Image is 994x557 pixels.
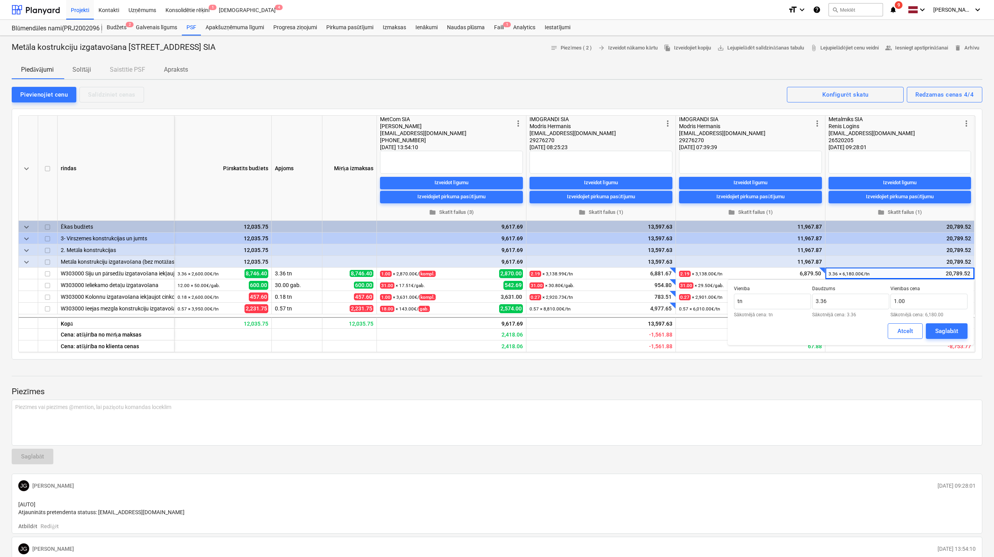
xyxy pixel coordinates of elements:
button: Konfigurēt skatu [787,87,904,102]
button: Piezīmes ( 2 ) [547,42,595,54]
p: Daudzums [812,286,889,294]
a: Galvenais līgums [131,20,182,35]
div: 12,035.75 [178,221,268,233]
span: keyboard_arrow_down [22,222,31,232]
span: more_vert [514,119,523,128]
span: 1 [503,22,511,27]
button: Izveidojiet kopiju [661,42,714,54]
div: Faili [489,20,508,35]
div: Pievienojiet cenu [20,90,68,100]
div: Saglabāt [935,326,958,336]
div: Izveidojiet pirkuma pasūtījumu [716,192,785,201]
span: Lejupielādējiet cenu veidni [810,44,878,53]
i: keyboard_arrow_down [797,5,807,14]
p: Sākotnējā cena: 3.36 [812,312,889,317]
a: Izmaksas [378,20,411,35]
span: Skatīt failus (1) [682,208,819,217]
i: format_size [788,5,797,14]
div: Iestatījumi [540,20,575,35]
div: 9,617.69 [380,244,523,256]
small: 3.36 × 6,180.00€ / tn [829,271,869,277]
div: Budžets [102,20,131,35]
small: × 3,631.00€ / [380,294,436,300]
div: IMOGRANDI SIA [530,116,663,123]
div: 0.18 tn [272,291,322,303]
a: Lejupielādējiet cenu veidni [807,42,881,54]
div: Renis Logins [829,123,962,130]
button: Izveidot nākamo kārtu [595,42,661,54]
span: Arhīvu [954,44,979,53]
span: file_copy [664,44,671,51]
div: Modris Hermanis [679,123,813,130]
button: Redzamas cenas 4/4 [907,87,982,102]
button: Rediģēt [40,522,59,530]
div: 11,967.87 [679,244,822,256]
span: 6,881.67 [649,270,672,277]
p: Metāla kostrukciju izgatavošana [STREET_ADDRESS] SIA [12,42,216,53]
span: 4,977.65 [649,305,672,312]
div: 20,789.52 [829,256,971,268]
p: [PERSON_NAME] [32,545,74,553]
span: 2,231.75 [245,304,268,313]
div: 12,035.75 [178,256,268,268]
span: 1 [209,5,216,10]
span: Iesniegt apstiprināšanai [885,44,948,53]
div: Ēkas budžets [61,221,171,232]
span: people_alt [885,44,892,51]
span: Paredzamā rentabilitāte - iesniegts piedāvājums salīdzinājumā ar mērķa cenu [649,331,672,338]
div: 3.36 tn [272,268,322,279]
span: 2,574.00 [499,304,523,313]
div: Jānis Grāmatnieks [18,480,29,491]
span: gab. [419,306,430,312]
i: notifications [889,5,897,14]
div: Apakšuzņēmuma līgumi [201,20,269,35]
small: × 2,870.00€ / [380,271,436,277]
div: [DATE] 09:28:01 [829,144,971,151]
span: 8,746.40 [245,269,268,278]
div: Jānis Grāmatnieks [18,543,29,554]
span: [AUTO] Atjaunināts pretendenta statuss: [EMAIL_ADDRESS][DOMAIN_NAME] [18,501,185,515]
div: 30.00 gab. [272,279,322,291]
small: × 30.80€ / gab. [530,283,574,288]
div: W303000 Siju un pārsedžu izgatavošana iekļaujot cinkošanu un krāsošanu atbilstoši specifikācijai [61,268,171,279]
small: × 17.51€ / gab. [380,283,425,288]
div: Izveidot līgumu [435,178,468,187]
span: 2,231.75 [350,305,373,312]
span: 600.00 [249,281,268,289]
a: Faili1 [489,20,508,35]
i: Zināšanu pamats [813,5,821,14]
div: Apjoms [272,116,322,221]
span: more_vert [663,119,672,128]
span: kompl. [419,294,436,300]
button: Skatīt failus (1) [829,206,971,218]
small: × 3,138.99€ / tn [530,271,573,277]
span: 954.80 [654,281,672,289]
p: Atbildēt [18,522,37,530]
small: 3.36 × 2,600.00€ / tn [178,271,218,277]
span: [EMAIL_ADDRESS][DOMAIN_NAME] [380,130,466,136]
span: [PERSON_NAME] Grāmatnieks [933,7,972,13]
div: Izveidot līgumu [584,178,618,187]
div: 13,597.63 [530,244,672,256]
div: 11,967.87 [676,317,825,329]
button: Pievienojiet cenu [12,87,76,102]
span: [EMAIL_ADDRESS][DOMAIN_NAME] [679,130,765,136]
span: Izveidot nākamo kārtu [598,44,658,53]
button: Meklēt [829,3,883,16]
small: 0.57 × 3,950.00€ / tn [178,306,218,312]
small: × 143.00€ / [380,306,430,312]
div: Redzamas cenas 4/4 [915,90,974,100]
div: 11,967.87 [679,233,822,244]
div: Chat Widget [955,520,994,557]
span: folder [579,209,586,216]
div: [DATE] 08:25:23 [530,144,672,151]
a: Progresa ziņojumi [269,20,322,35]
span: 600.00 [354,282,373,289]
span: 9 [895,1,903,9]
div: MetCom SIA [380,116,514,123]
div: [PHONE_NUMBER] [380,137,514,144]
span: delete [954,44,961,51]
div: Atcelt [897,326,913,336]
a: Pirkuma pasūtījumi [322,20,378,35]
